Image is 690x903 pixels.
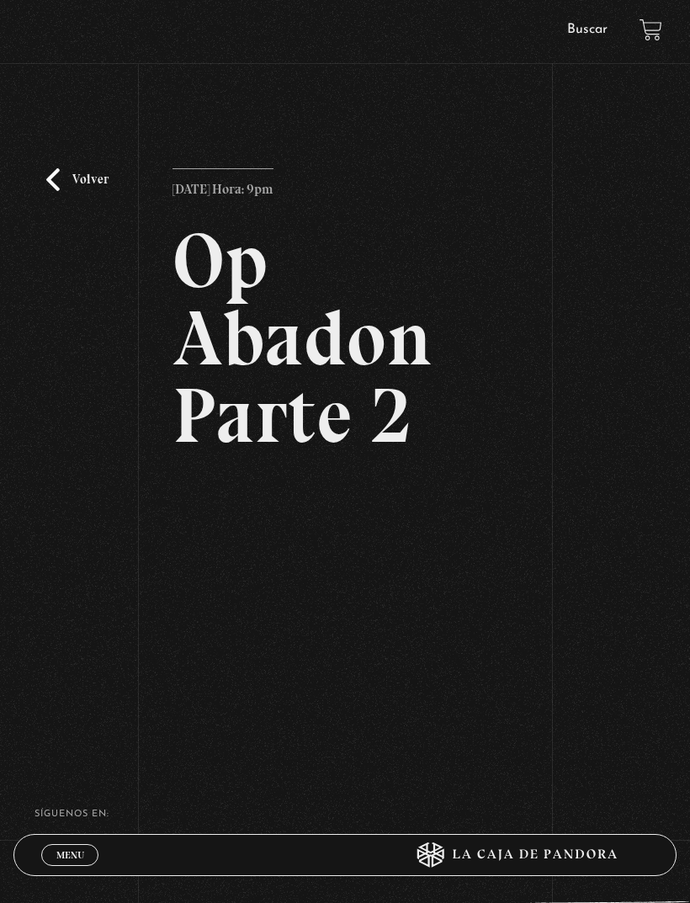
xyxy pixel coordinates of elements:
a: Buscar [567,23,608,36]
p: [DATE] Hora: 9pm [172,168,273,202]
span: Menu [56,850,84,860]
iframe: Dailymotion video player – Abadon Hoy [172,480,517,675]
span: Cerrar [50,864,90,876]
h2: Op Abadon Parte 2 [172,222,517,454]
h4: SÍguenos en: [34,810,655,819]
a: Volver [46,168,109,191]
a: View your shopping cart [640,19,662,41]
